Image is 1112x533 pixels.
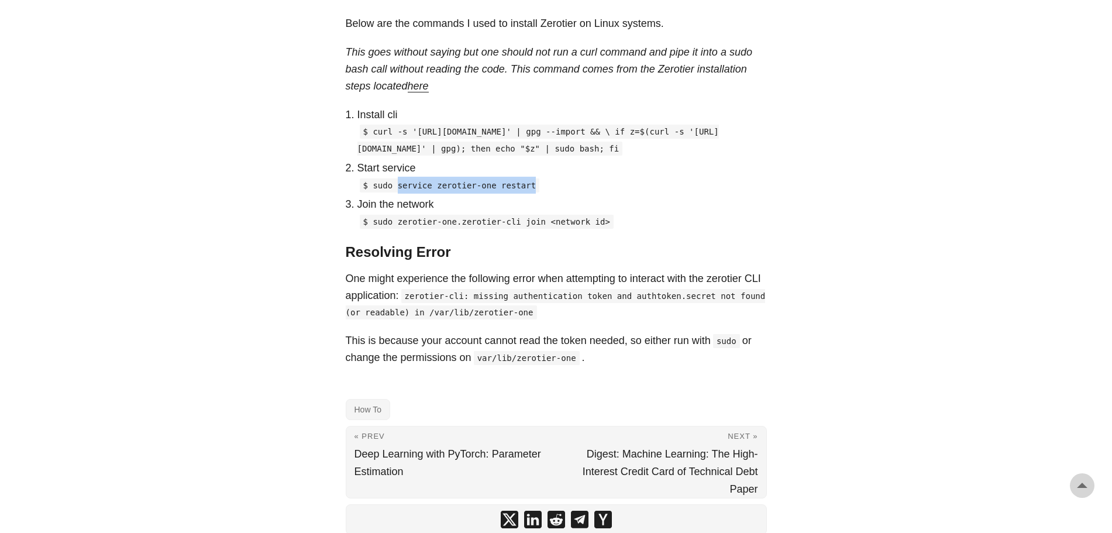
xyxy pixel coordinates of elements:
code: sudo [713,334,740,348]
span: Digest: Machine Learning: The High-Interest Credit Card of Technical Debt Paper [583,448,758,495]
a: share Install Zerotier CLI Linux on x [501,511,518,528]
a: here [408,80,429,92]
code: zerotier-cli: missing authentication token and authtoken.secret not found (or readable) in /var/l... [346,289,766,320]
a: share Install Zerotier CLI Linux on linkedin [524,511,542,528]
a: « Prev Deep Learning with PyTorch: Parameter Estimation [346,427,556,498]
a: Next » Digest: Machine Learning: The High-Interest Credit Card of Technical Debt Paper [556,427,766,498]
p: One might experience the following error when attempting to interact with the zerotier CLI applic... [346,270,767,321]
p: Install cli [357,106,767,123]
code: $ sudo zerotier-one.zerotier-cli join <network id> [360,215,614,229]
span: Next » [728,432,758,441]
a: share Install Zerotier CLI Linux on reddit [548,511,565,528]
a: share Install Zerotier CLI Linux on telegram [571,511,588,528]
p: This is because your account cannot read the token needed, so either run with or change the permi... [346,332,767,366]
code: var/lib/zerotier-one [474,351,580,365]
a: go to top [1070,473,1094,498]
p: Start service [357,160,767,177]
code: $ curl -s '[URL][DOMAIN_NAME]' | gpg --import && \ if z=$(curl -s '[URL][DOMAIN_NAME]' | gpg); th... [357,125,719,156]
p: Below are the commands I used to install Zerotier on Linux systems. [346,15,767,32]
a: How To [346,399,390,420]
span: « Prev [354,432,385,441]
em: This goes without saying but one should not run a curl command and pipe it into a sudo bash call ... [346,46,752,92]
p: Join the network [357,196,767,213]
a: share Install Zerotier CLI Linux on ycombinator [594,511,612,528]
span: Deep Learning with PyTorch: Parameter Estimation [354,448,541,477]
h3: Resolving Error [346,244,767,261]
code: $ sudo service zerotier-one restart [360,178,540,192]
